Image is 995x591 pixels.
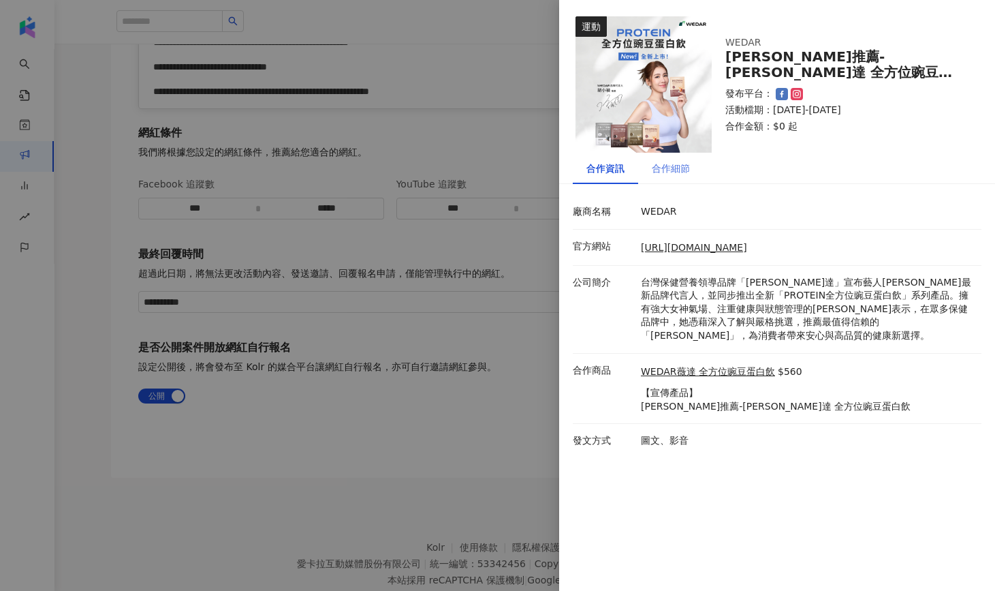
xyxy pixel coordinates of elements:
p: 發文方式 [573,434,634,448]
p: $560 [778,365,802,379]
div: [PERSON_NAME]推薦-[PERSON_NAME]達 全方位豌豆蛋白飲 (互惠合作檔） [725,49,965,80]
p: 【宣傳產品】 [PERSON_NAME]推薦-[PERSON_NAME]達 全方位豌豆蛋白飲 [641,387,911,413]
p: WEDAR [641,205,975,219]
p: 圖文、影音 [641,434,975,448]
img: WEDAR薇達 全方位豌豆蛋白飲 [575,16,712,153]
p: 公司簡介 [573,276,634,290]
a: [URL][DOMAIN_NAME] [641,242,747,253]
div: 運動 [575,16,607,37]
p: 台灣保健營養領導品牌「[PERSON_NAME]達」宣布藝人[PERSON_NAME]最新品牌代言人，並同步推出全新「PROTEIN全方位豌豆蛋白飲」系列產品。擁有強大女神氣場、注重健康與狀態管... [641,276,975,343]
a: WEDAR薇達 全方位豌豆蛋白飲 [641,365,775,379]
p: 官方網站 [573,240,634,254]
div: 合作細節 [652,161,690,176]
p: 合作商品 [573,364,634,378]
div: 合作資訊 [586,161,625,176]
div: WEDAR [725,36,943,50]
p: 廠商名稱 [573,205,634,219]
p: 合作金額： $0 起 [725,120,965,134]
p: 發布平台： [725,87,773,101]
p: 活動檔期：[DATE]-[DATE] [725,104,965,117]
